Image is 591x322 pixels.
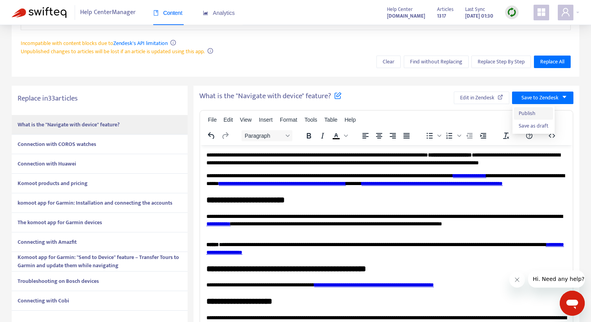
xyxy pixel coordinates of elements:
[454,92,509,104] button: Edit in Zendesk
[153,10,159,16] span: book
[259,117,272,123] span: Insert
[410,58,462,66] span: Find without Replacing
[509,272,525,288] iframe: Close message
[18,159,76,168] strong: Connection with Huawei
[387,12,425,20] strong: [DOMAIN_NAME]
[242,130,292,141] button: Block Paragraph
[404,56,469,68] button: Find without Replacing
[512,92,573,104] button: Save to Zendeskcaret-down
[537,7,546,17] span: appstore
[330,130,349,141] div: Text color Black
[528,270,585,288] iframe: Message from company
[519,122,548,130] span: Save as draft
[170,40,176,45] span: info-circle
[387,11,425,20] a: [DOMAIN_NAME]
[18,237,77,246] strong: Connecting with Amazfit
[423,130,442,141] div: Bullet list
[21,47,205,56] span: Unpublished changes to articles will be lost if an article is updated using this app.
[471,56,531,68] button: Replace Step By Step
[18,120,120,129] strong: What is the "Navigate with device" feature?
[302,130,315,141] button: Bold
[18,94,182,103] h5: Replace in 33 articles
[507,7,517,17] img: sync.dc5367851b00ba804db3.png
[500,130,513,141] button: Clear formatting
[203,10,208,16] span: area-chart
[519,109,548,118] span: Publish
[359,130,372,141] button: Align left
[562,94,567,100] span: caret-down
[80,5,136,20] span: Help Center Manager
[560,291,585,316] iframe: Button to launch messaging window
[18,253,179,270] strong: Komoot app for Garmin: "Send to Device" feature – Transfer Tours to Garmin and update them while ...
[205,130,218,141] button: Undo
[316,130,329,141] button: Italic
[437,5,453,14] span: Articles
[18,296,69,305] strong: Connecting with Cobi
[534,56,571,68] button: Replace All
[153,10,183,16] span: Content
[344,117,356,123] span: Help
[12,7,66,18] img: Swifteq
[561,7,570,17] span: user
[208,48,213,54] span: info-circle
[21,39,168,48] span: Incompatible with content blocks due to
[304,117,317,123] span: Tools
[18,140,96,149] strong: Connection with COROS watches
[465,12,493,20] strong: [DATE] 01:30
[113,39,168,48] a: Zendesk's API limitation
[18,277,99,286] strong: Troubleshooting on Bosch devices
[208,117,217,123] span: File
[383,58,394,66] span: Clear
[443,130,462,141] div: Numbered list
[18,198,172,207] strong: komoot app for Garmin: Installation and connecting the accounts
[18,218,102,227] strong: The komoot app for Garmin devices
[437,12,446,20] strong: 1317
[240,117,252,123] span: View
[540,58,564,66] span: Replace All
[324,117,337,123] span: Table
[521,94,559,102] span: Save to Zendesk
[400,130,413,141] button: Justify
[199,92,342,101] h5: What is the "Navigate with device" feature?
[476,130,490,141] button: Increase indent
[460,94,494,102] span: Edit in Zendesk
[386,130,399,141] button: Align right
[376,56,401,68] button: Clear
[387,5,413,14] span: Help Center
[280,117,297,123] span: Format
[478,58,525,66] span: Replace Step By Step
[18,179,88,188] strong: Komoot products and pricing
[463,130,476,141] button: Decrease indent
[465,5,485,14] span: Last Sync
[203,10,235,16] span: Analytics
[245,133,283,139] span: Paragraph
[218,130,232,141] button: Redo
[373,130,386,141] button: Align center
[523,130,536,141] button: Help
[224,117,233,123] span: Edit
